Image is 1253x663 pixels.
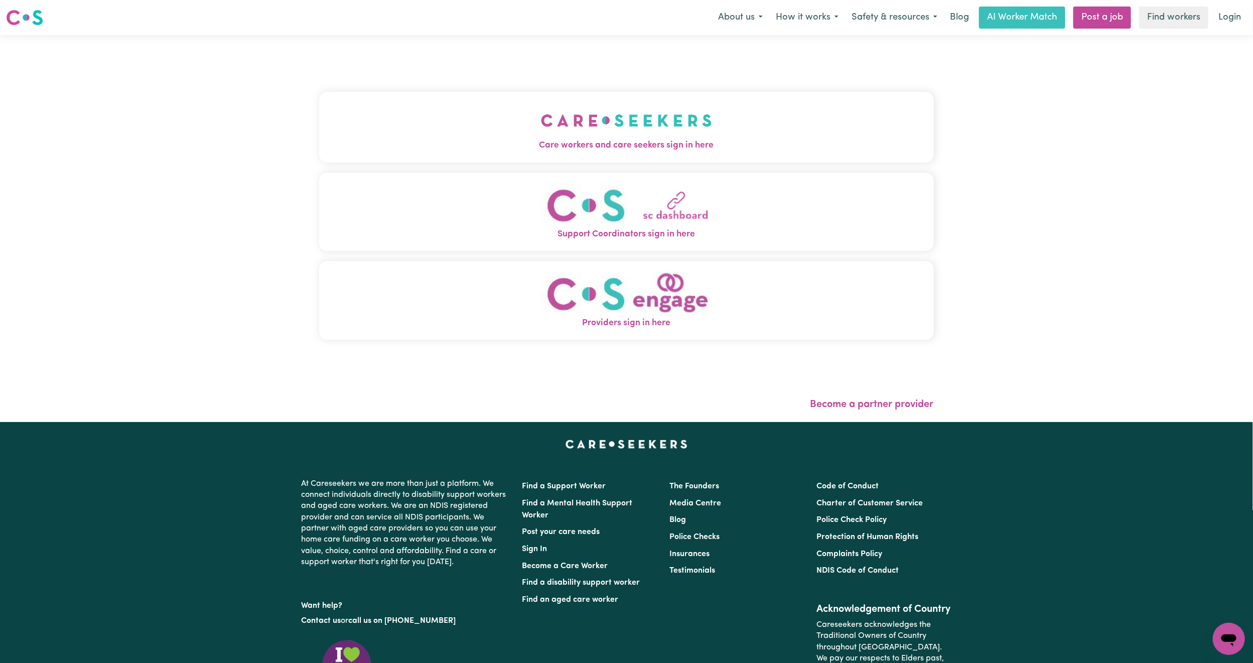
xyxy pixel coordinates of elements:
a: Police Check Policy [816,516,887,524]
p: At Careseekers we are more than just a platform. We connect individuals directly to disability su... [302,474,510,572]
a: Become a Care Worker [522,562,608,570]
h2: Acknowledgement of Country [816,603,951,615]
a: Post a job [1073,7,1131,29]
button: Support Coordinators sign in here [319,173,934,251]
a: NDIS Code of Conduct [816,567,899,575]
a: Testimonials [669,567,715,575]
a: Media Centre [669,499,721,507]
span: Providers sign in here [319,317,934,330]
a: AI Worker Match [979,7,1065,29]
a: Careseekers home page [566,440,687,448]
img: Careseekers logo [6,9,43,27]
a: Protection of Human Rights [816,533,918,541]
button: How it works [769,7,845,28]
button: Providers sign in here [319,261,934,340]
a: Login [1212,7,1247,29]
a: Complaints Policy [816,550,882,558]
p: or [302,611,510,630]
button: About us [712,7,769,28]
a: call us on [PHONE_NUMBER] [349,617,456,625]
a: Police Checks [669,533,720,541]
a: Find workers [1139,7,1208,29]
p: Want help? [302,596,510,611]
button: Safety & resources [845,7,944,28]
a: Insurances [669,550,710,558]
a: Become a partner provider [810,400,934,410]
a: Find a Support Worker [522,482,606,490]
a: Find a disability support worker [522,579,640,587]
a: Code of Conduct [816,482,879,490]
iframe: Button to launch messaging window, conversation in progress [1213,623,1245,655]
a: Careseekers logo [6,6,43,29]
a: Charter of Customer Service [816,499,923,507]
a: Contact us [302,617,341,625]
a: Blog [669,516,686,524]
a: Find a Mental Health Support Worker [522,499,633,519]
a: Post your care needs [522,528,600,536]
a: The Founders [669,482,719,490]
span: Support Coordinators sign in here [319,228,934,241]
a: Blog [944,7,975,29]
a: Find an aged care worker [522,596,619,604]
a: Sign In [522,545,547,553]
button: Care workers and care seekers sign in here [319,92,934,162]
span: Care workers and care seekers sign in here [319,139,934,152]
